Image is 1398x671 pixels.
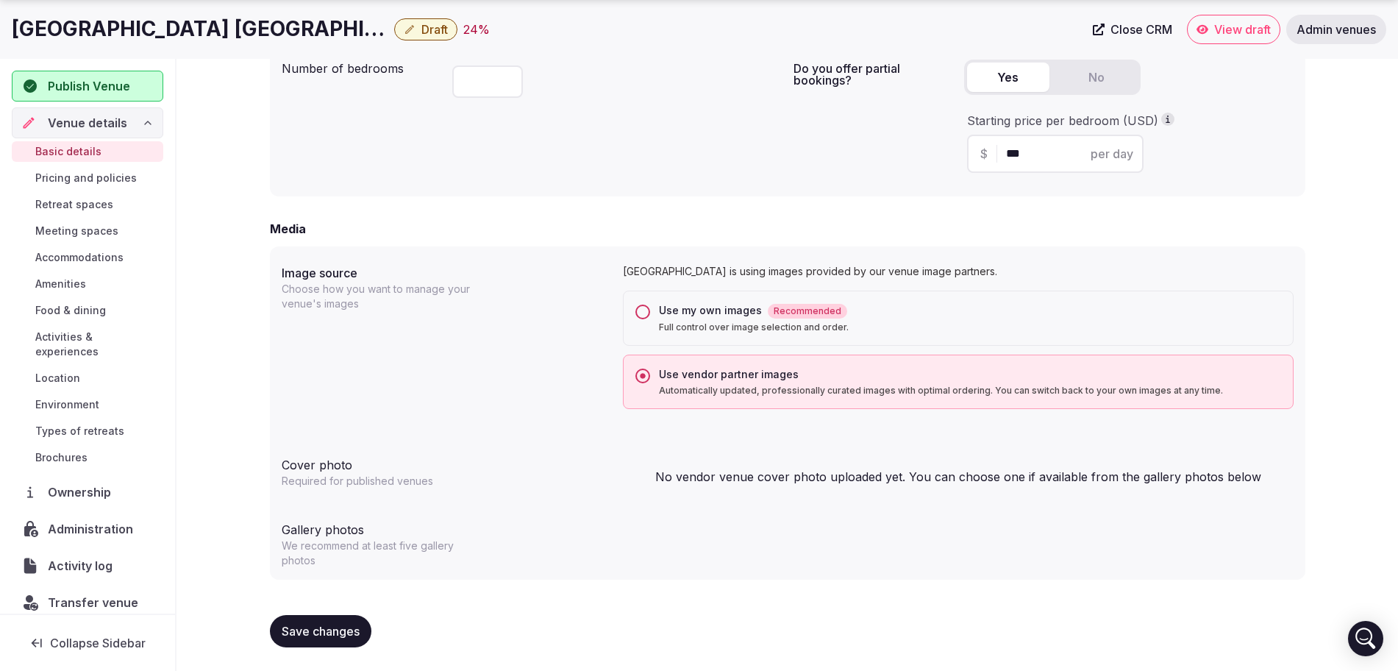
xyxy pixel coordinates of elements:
[282,282,470,311] p: Choose how you want to manage your venue's images
[394,18,457,40] button: Draft
[12,274,163,294] a: Amenities
[35,197,113,212] span: Retreat spaces
[12,168,163,188] a: Pricing and policies
[12,550,163,581] a: Activity log
[35,250,124,265] span: Accommodations
[12,447,163,468] a: Brochures
[12,327,163,362] a: Activities & experiences
[12,368,163,388] a: Location
[421,22,448,37] span: Draft
[659,385,1281,397] p: Automatically updated, professionally curated images with optimal ordering. You can switch back t...
[282,474,470,489] p: Required for published venues
[48,483,117,501] span: Ownership
[967,113,1291,129] div: Starting price per bedroom (USD)
[12,514,163,544] a: Administration
[35,397,99,412] span: Environment
[12,15,388,43] h1: [GEOGRAPHIC_DATA] [GEOGRAPHIC_DATA]
[12,71,163,102] button: Publish Venue
[793,63,952,86] label: Do you offer partial bookings?
[623,456,1294,497] p: No vendor venue cover photo uploaded yet. You can choose one if available from the gallery photos...
[35,277,86,291] span: Amenities
[12,587,163,618] button: Transfer venue
[35,330,157,359] span: Activities & experiences
[659,303,1281,319] div: Use my own images
[48,557,118,575] span: Activity log
[1348,621,1383,656] div: Open Intercom Messenger
[270,615,371,647] button: Save changes
[980,145,988,163] span: $
[1091,145,1133,163] span: per day
[282,267,611,279] label: Image source
[1055,63,1138,92] button: No
[967,63,1049,92] button: Yes
[1187,15,1280,44] a: View draft
[12,627,163,659] button: Collapse Sidebar
[50,636,146,650] span: Collapse Sidebar
[35,371,80,386] span: Location
[282,54,441,77] div: Number of bedrooms
[282,539,470,568] p: We recommend at least five gallery photos
[12,247,163,268] a: Accommodations
[35,303,106,318] span: Food & dining
[282,450,611,474] div: Cover photo
[282,624,360,639] span: Save changes
[12,421,163,441] a: Types of retreats
[35,424,124,439] span: Types of retreats
[282,515,611,539] div: Gallery photos
[12,394,163,415] a: Environment
[623,264,1294,279] p: [GEOGRAPHIC_DATA] is using images provided by our venue image partners.
[768,304,847,319] span: Recommended
[35,144,101,159] span: Basic details
[12,141,163,162] a: Basic details
[35,450,88,465] span: Brochures
[12,194,163,215] a: Retreat spaces
[1214,22,1271,37] span: View draft
[463,21,490,38] button: 24%
[12,300,163,321] a: Food & dining
[48,114,127,132] span: Venue details
[1084,15,1181,44] a: Close CRM
[12,221,163,241] a: Meeting spaces
[35,171,137,185] span: Pricing and policies
[659,322,1281,333] p: Full control over image selection and order.
[270,220,306,238] h2: Media
[1286,15,1386,44] a: Admin venues
[48,594,138,611] span: Transfer venue
[1110,22,1172,37] span: Close CRM
[12,477,163,508] a: Ownership
[48,520,139,538] span: Administration
[48,77,130,95] span: Publish Venue
[659,367,1281,382] div: Use vendor partner images
[35,224,118,238] span: Meeting spaces
[463,21,490,38] div: 24 %
[1297,22,1376,37] span: Admin venues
